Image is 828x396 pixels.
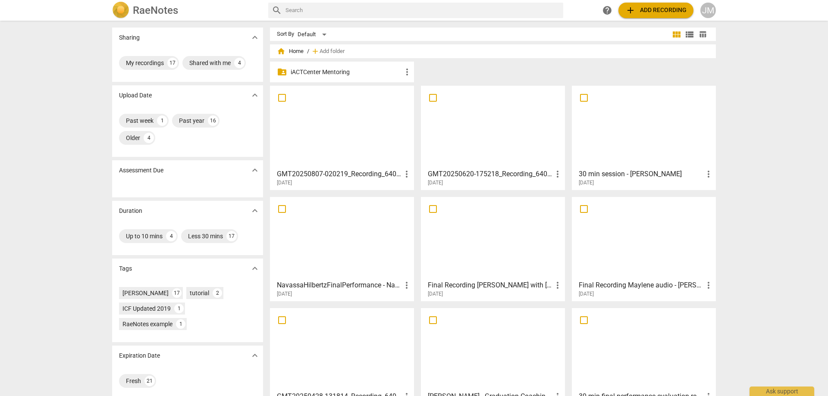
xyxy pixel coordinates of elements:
[671,29,682,40] span: view_module
[188,232,223,240] div: Less 30 mins
[428,290,443,298] span: [DATE]
[307,48,309,55] span: /
[401,169,412,179] span: more_vert
[126,116,154,125] div: Past week
[670,28,683,41] button: Tile view
[189,59,231,67] div: Shared with me
[424,200,562,297] a: Final Recording [PERSON_NAME] with [PERSON_NAME] [DATE] (1) - [PERSON_NAME][DATE]
[277,67,287,77] span: folder_shared
[126,134,140,142] div: Older
[179,116,204,125] div: Past year
[575,89,713,186] a: 30 min session - [PERSON_NAME][DATE]
[273,200,411,297] a: NavassaHilbertzFinalPerformance - Navassa Hilbertz[DATE]
[250,90,260,100] span: expand_more
[250,206,260,216] span: expand_more
[250,32,260,43] span: expand_more
[119,351,160,360] p: Expiration Date
[250,263,260,274] span: expand_more
[122,320,172,328] div: RaeNotes example
[122,304,171,313] div: ICF Updated 2019
[579,179,594,187] span: [DATE]
[579,290,594,298] span: [DATE]
[119,166,163,175] p: Assessment Due
[248,349,261,362] button: Show more
[213,288,222,298] div: 2
[703,169,714,179] span: more_vert
[699,30,707,38] span: table_chart
[119,264,132,273] p: Tags
[176,319,185,329] div: 1
[428,280,552,290] h3: Final Recording Amy Jones with Heather Yoreo April 30 2025 (1) - Amy Jones
[428,169,552,179] h3: GMT20250620-175218_Recording_640x360 - Brittany Davis
[285,3,560,17] input: Search
[298,28,329,41] div: Default
[119,33,140,42] p: Sharing
[579,280,703,290] h3: Final Recording Maylene audio - Maylene Rivera
[174,304,184,313] div: 1
[119,91,152,100] p: Upload Date
[599,3,615,18] a: Help
[684,29,695,40] span: view_list
[428,179,443,187] span: [DATE]
[126,377,141,385] div: Fresh
[248,204,261,217] button: Show more
[602,5,612,16] span: help
[112,2,261,19] a: LogoRaeNotes
[552,169,563,179] span: more_vert
[250,165,260,175] span: expand_more
[625,5,687,16] span: Add recording
[277,280,401,290] h3: NavassaHilbertzFinalPerformance - Navassa Hilbertz
[126,59,164,67] div: My recordings
[696,28,709,41] button: Table view
[166,231,176,241] div: 4
[277,31,294,37] div: Sort By
[401,280,412,290] span: more_vert
[683,28,696,41] button: List view
[424,89,562,186] a: GMT20250620-175218_Recording_640x360 - [PERSON_NAME][DATE]
[112,2,129,19] img: Logo
[248,164,261,177] button: Show more
[277,47,304,56] span: Home
[575,200,713,297] a: Final Recording Maylene audio - [PERSON_NAME][DATE]
[552,280,563,290] span: more_vert
[618,3,693,18] button: Upload
[119,206,142,215] p: Duration
[248,262,261,275] button: Show more
[291,68,402,77] p: iACTCenter Mentoring
[700,3,716,18] button: JM
[144,376,155,386] div: 21
[144,133,154,143] div: 4
[272,5,282,16] span: search
[157,115,167,126] div: 1
[133,4,178,16] h2: RaeNotes
[625,5,636,16] span: add
[248,89,261,102] button: Show more
[172,288,182,298] div: 17
[122,289,169,297] div: [PERSON_NAME]
[126,232,163,240] div: Up to 10 mins
[226,231,237,241] div: 17
[277,169,401,179] h3: GMT20250807-020219_Recording_640x360 - Bonnie Dismore
[248,31,261,44] button: Show more
[320,48,345,55] span: Add folder
[208,115,218,126] div: 16
[579,169,703,179] h3: 30 min session - Nada Gawish
[703,280,714,290] span: more_vert
[750,387,814,396] div: Ask support
[190,289,209,297] div: tutorial
[277,47,285,56] span: home
[273,89,411,186] a: GMT20250807-020219_Recording_640x360 - [PERSON_NAME][DATE]
[167,58,178,68] div: 17
[402,67,412,77] span: more_vert
[234,58,245,68] div: 4
[277,179,292,187] span: [DATE]
[250,350,260,361] span: expand_more
[277,290,292,298] span: [DATE]
[311,47,320,56] span: add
